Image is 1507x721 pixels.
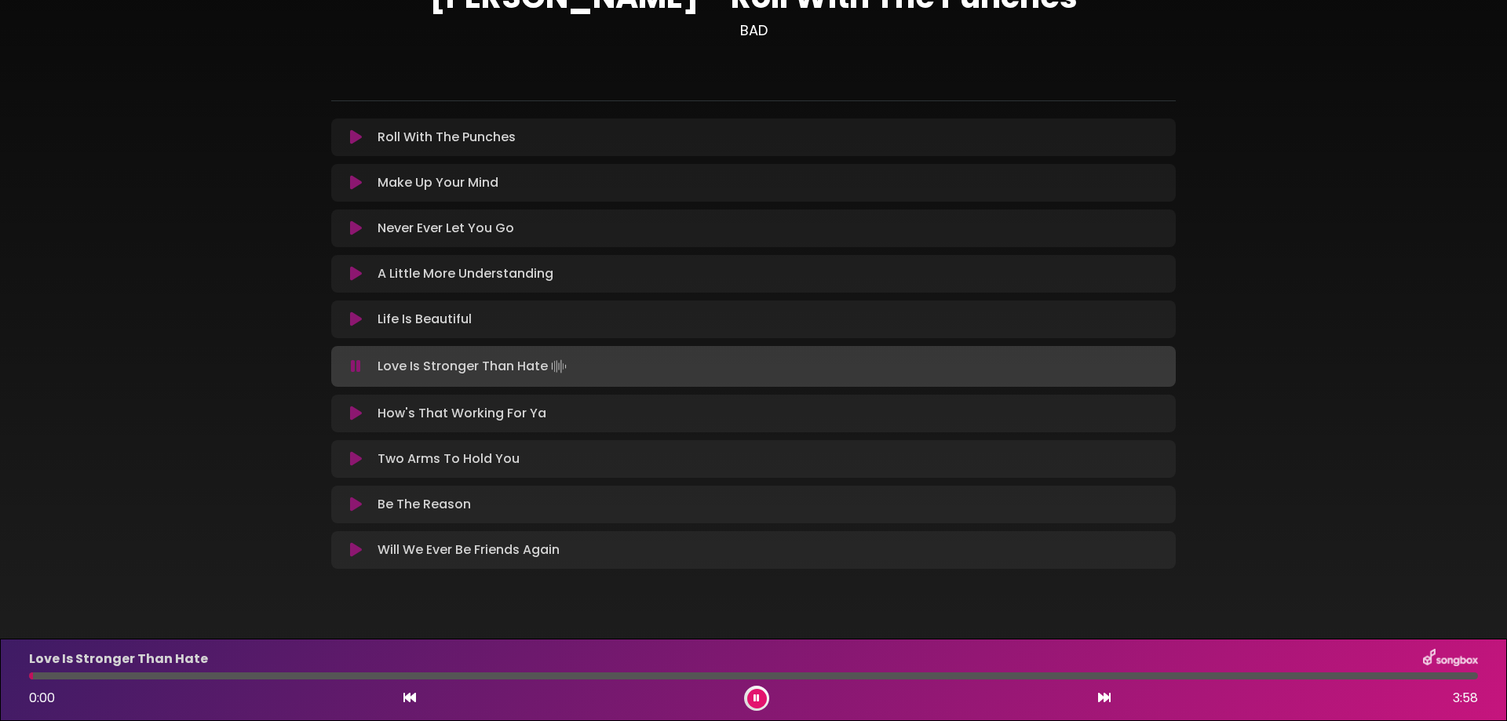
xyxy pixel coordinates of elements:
img: waveform4.gif [548,355,570,377]
p: Life Is Beautiful [378,310,472,329]
p: Roll With The Punches [378,128,516,147]
p: A Little More Understanding [378,264,553,283]
p: Never Ever Let You Go [378,219,514,238]
p: Love Is Stronger Than Hate [378,355,570,377]
p: Be The Reason [378,495,471,514]
h3: BAD [331,22,1176,39]
p: How's That Working For Ya [378,404,546,423]
p: Two Arms To Hold You [378,450,520,468]
p: Will We Ever Be Friends Again [378,541,560,559]
p: Make Up Your Mind [378,173,498,192]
